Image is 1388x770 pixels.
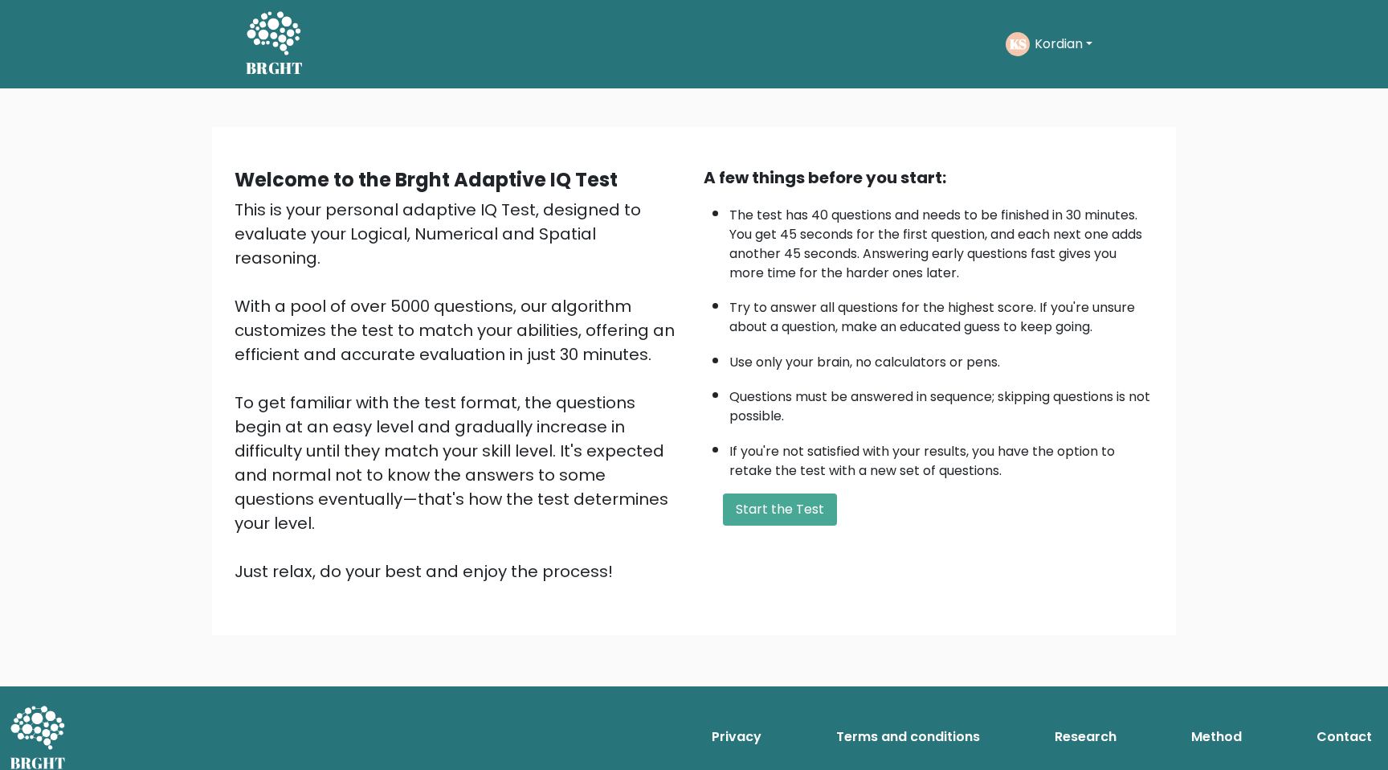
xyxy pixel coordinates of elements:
a: Research [1048,721,1123,753]
li: Use only your brain, no calculators or pens. [729,345,1153,372]
a: Terms and conditions [830,721,986,753]
button: Kordian [1030,34,1097,55]
b: Welcome to the Brght Adaptive IQ Test [235,166,618,193]
li: Try to answer all questions for the highest score. If you're unsure about a question, make an edu... [729,290,1153,337]
button: Start the Test [723,494,837,526]
li: The test has 40 questions and needs to be finished in 30 minutes. You get 45 seconds for the firs... [729,198,1153,283]
h5: BRGHT [246,59,304,78]
a: Contact [1310,721,1378,753]
div: A few things before you start: [704,166,1153,190]
a: Privacy [705,721,768,753]
a: Method [1185,721,1248,753]
a: BRGHT [246,6,304,82]
div: This is your personal adaptive IQ Test, designed to evaluate your Logical, Numerical and Spatial ... [235,198,684,584]
li: Questions must be answered in sequence; skipping questions is not possible. [729,379,1153,426]
li: If you're not satisfied with your results, you have the option to retake the test with a new set ... [729,434,1153,481]
text: KS [1010,35,1027,53]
